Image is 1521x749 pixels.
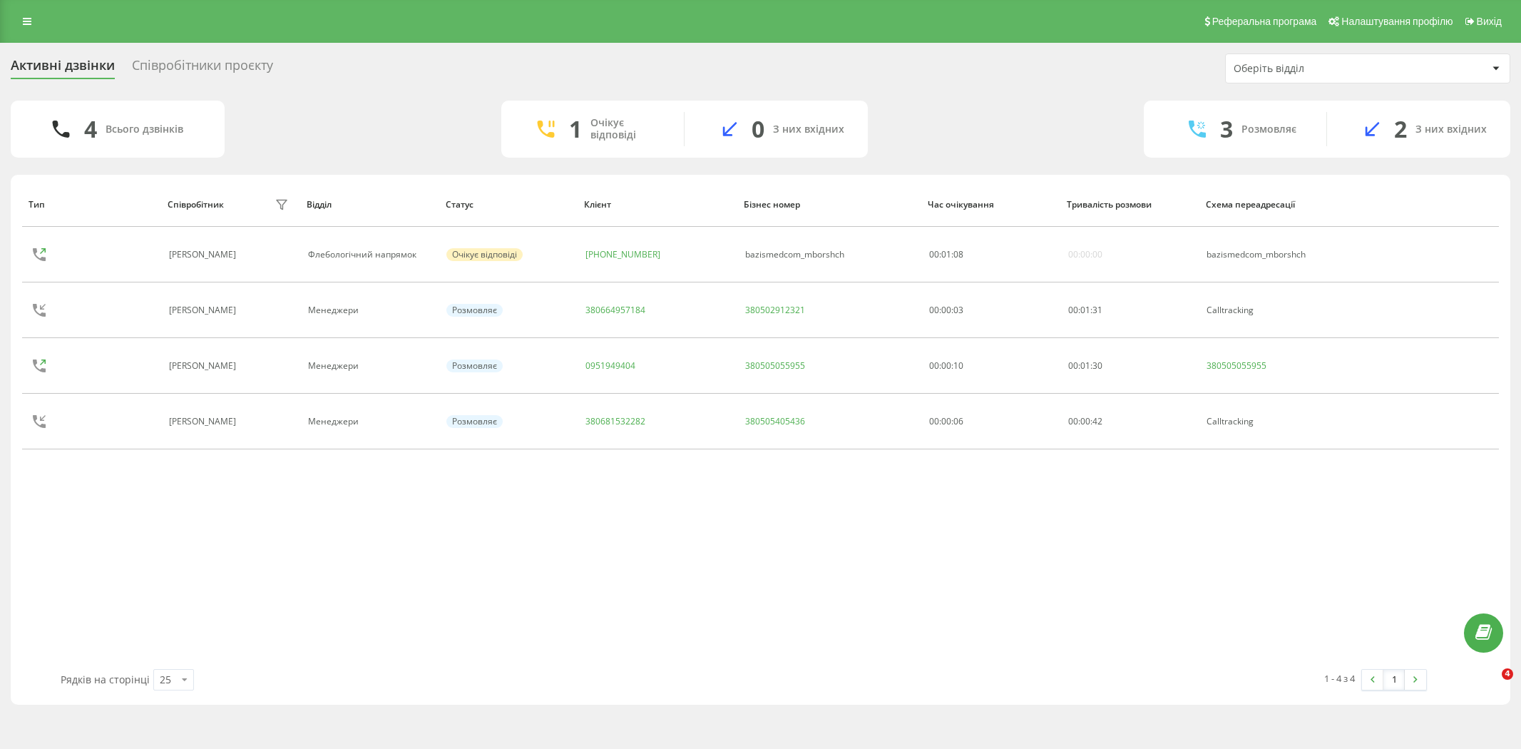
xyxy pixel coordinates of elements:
div: Активні дзвінки [11,58,115,80]
div: Флебологічний напрямок [308,250,431,260]
div: Співробітники проєкту [132,58,273,80]
div: Відділ [307,200,432,210]
div: 1 - 4 з 4 [1324,671,1355,686]
span: 08 [953,248,963,260]
div: [PERSON_NAME] [169,250,240,260]
span: 42 [1092,415,1102,427]
a: [PHONE_NUMBER] [585,248,660,260]
iframe: Intercom live chat [1473,668,1507,703]
span: 31 [1092,304,1102,316]
div: 00:00:06 [929,417,1053,427]
div: 1 [569,116,582,143]
span: 00 [1068,415,1078,427]
a: 380505055955 [745,360,805,372]
a: 380505055955 [1207,361,1266,371]
div: Менеджери [308,417,431,427]
a: 1 [1383,670,1405,690]
a: 0951949404 [585,360,635,372]
a: 380505405436 [745,415,805,427]
div: З них вхідних [1415,123,1487,136]
span: 00 [1068,360,1078,372]
span: Рядків на сторінці [61,673,150,686]
div: Тип [29,200,154,210]
div: 00:00:00 [1068,250,1102,260]
div: [PERSON_NAME] [169,417,240,427]
span: 30 [1092,360,1102,372]
span: 01 [1080,360,1090,372]
div: Calltracking [1207,305,1352,315]
div: : : [1068,361,1102,371]
span: 00 [1068,304,1078,316]
span: 01 [1080,304,1090,316]
div: Співробітник [168,200,224,210]
span: 4 [1502,668,1513,680]
div: Бізнес номер [744,200,914,210]
div: Час очікування [928,200,1053,210]
span: 00 [1080,415,1090,427]
div: Всього дзвінків [106,123,183,136]
div: Розмовляє [446,304,503,317]
span: Реферальна програма [1212,16,1317,27]
div: 3 [1220,116,1233,143]
div: Менеджери [308,305,431,315]
div: 0 [752,116,764,143]
span: Налаштування профілю [1341,16,1453,27]
div: bazismedcom_mborshch [745,250,844,260]
div: 00:00:10 [929,361,1053,371]
span: Вихід [1477,16,1502,27]
div: Схема переадресації [1206,200,1353,210]
div: 25 [160,673,171,687]
div: Менеджери [308,361,431,371]
div: Очікує відповіді [590,117,662,141]
div: Оберіть відділ [1234,63,1404,75]
span: 00 [929,248,939,260]
div: bazismedcom_mborshch [1207,250,1352,260]
a: 380664957184 [585,304,645,316]
div: 00:00:03 [929,305,1053,315]
div: Клієнт [584,200,730,210]
div: Розмовляє [1241,123,1296,136]
div: 4 [84,116,97,143]
div: [PERSON_NAME] [169,361,240,371]
div: З них вхідних [773,123,844,136]
a: 380681532282 [585,415,645,427]
div: : : [1068,417,1102,427]
div: Розмовляє [446,415,503,428]
div: 2 [1394,116,1407,143]
div: Очікує відповіді [446,248,523,261]
div: Розмовляє [446,360,503,372]
div: Статус [446,200,571,210]
div: Тривалість розмови [1067,200,1192,210]
div: Calltracking [1207,417,1352,427]
div: [PERSON_NAME] [169,305,240,315]
span: 01 [941,248,951,260]
div: : : [1068,305,1102,315]
div: : : [929,250,963,260]
a: 380502912321 [745,304,805,316]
